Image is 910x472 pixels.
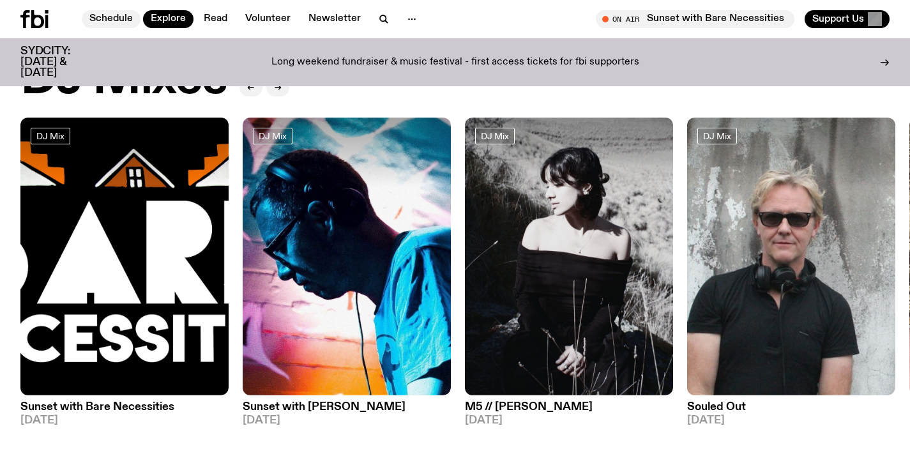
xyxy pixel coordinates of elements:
a: DJ Mix [31,128,70,144]
img: Simon Caldwell stands side on, looking downwards. He has headphones on. Behind him is a brightly ... [243,118,451,395]
h3: M5 // [PERSON_NAME] [465,402,673,413]
a: M5 // [PERSON_NAME][DATE] [465,395,673,426]
p: Long weekend fundraiser & music festival - first access tickets for fbi supporters [271,57,639,68]
button: On AirSunset with Bare Necessities [596,10,794,28]
img: Bare Necessities [20,118,229,395]
button: Support Us [805,10,890,28]
h3: Sunset with [PERSON_NAME] [243,402,451,413]
span: DJ Mix [481,131,509,141]
a: Volunteer [238,10,298,28]
span: DJ Mix [703,131,731,141]
a: Read [196,10,235,28]
span: Support Us [812,13,864,25]
a: Newsletter [301,10,368,28]
h3: SYDCITY: [DATE] & [DATE] [20,46,102,79]
h3: Sunset with Bare Necessities [20,402,229,413]
a: Souled Out[DATE] [687,395,895,426]
a: Explore [143,10,193,28]
a: DJ Mix [253,128,292,144]
span: [DATE] [687,415,895,426]
span: DJ Mix [36,131,64,141]
span: [DATE] [20,415,229,426]
a: Sunset with [PERSON_NAME][DATE] [243,395,451,426]
h2: DJ Mixes [20,55,227,103]
a: DJ Mix [697,128,737,144]
a: Schedule [82,10,140,28]
a: Sunset with Bare Necessities[DATE] [20,395,229,426]
h3: Souled Out [687,402,895,413]
img: Stephen looks directly at the camera, wearing a black tee, black sunglasses and headphones around... [687,118,895,395]
span: [DATE] [243,415,451,426]
span: [DATE] [465,415,673,426]
a: DJ Mix [475,128,515,144]
span: DJ Mix [259,131,287,141]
